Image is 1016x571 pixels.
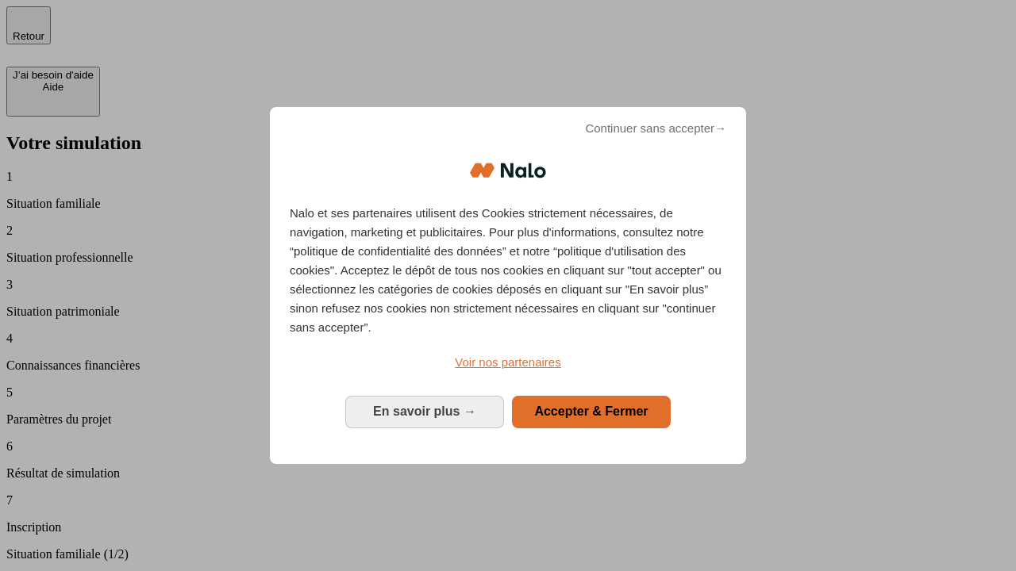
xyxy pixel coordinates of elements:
[512,396,671,427] button: Accepter & Fermer: Accepter notre traitement des données et fermer
[534,404,648,418] span: Accepter & Fermer
[470,147,546,194] img: Logo
[290,353,726,372] a: Voir nos partenaires
[270,107,746,463] div: Bienvenue chez Nalo Gestion du consentement
[345,396,504,427] button: En savoir plus: Configurer vos consentements
[455,355,560,369] span: Voir nos partenaires
[373,404,476,418] span: En savoir plus →
[290,204,726,337] p: Nalo et ses partenaires utilisent des Cookies strictement nécessaires, de navigation, marketing e...
[585,119,726,138] span: Continuer sans accepter→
